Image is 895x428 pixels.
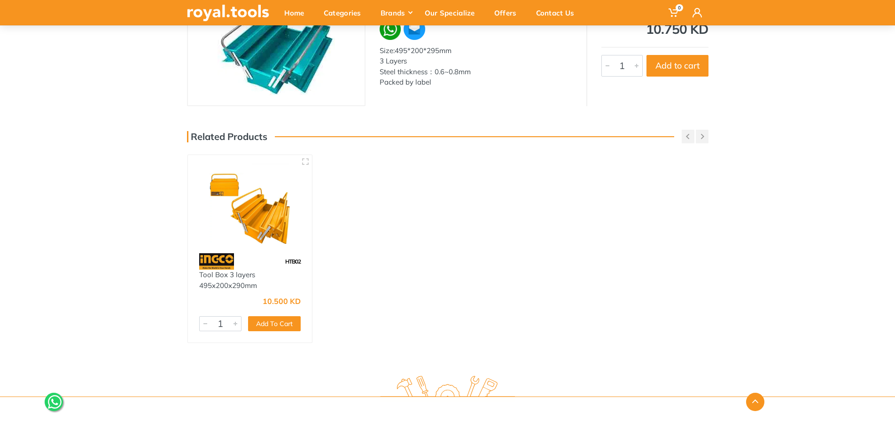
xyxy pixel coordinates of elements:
div: 10.750 KD [601,23,708,36]
img: royal.tools Logo [187,5,269,21]
span: HTB02 [285,258,301,265]
img: royal.tools Logo [380,376,515,402]
div: 10.500 KD [263,297,301,305]
div: Offers [488,3,529,23]
div: Brands [374,3,418,23]
div: Home [278,3,317,23]
a: Tool Box 3 layers 495x200x290mm [199,270,257,290]
img: wa.webp [380,18,401,40]
img: 91.webp [199,253,234,270]
button: Add To Cart [248,316,301,331]
div: Contact Us [529,3,587,23]
div: Our Specialize [418,3,488,23]
img: ma.webp [403,17,426,41]
div: Categories [317,3,374,23]
h3: Related Products [187,131,267,142]
div: Size:495*200*295mm 3 Layers Steel thickness：0.6~0.8mm Packed by label [380,46,572,88]
img: Royal Tools - Tool Box 3 layers 495x200x290mm [196,163,304,244]
span: 0 [676,4,683,11]
button: Add to cart [646,55,708,77]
